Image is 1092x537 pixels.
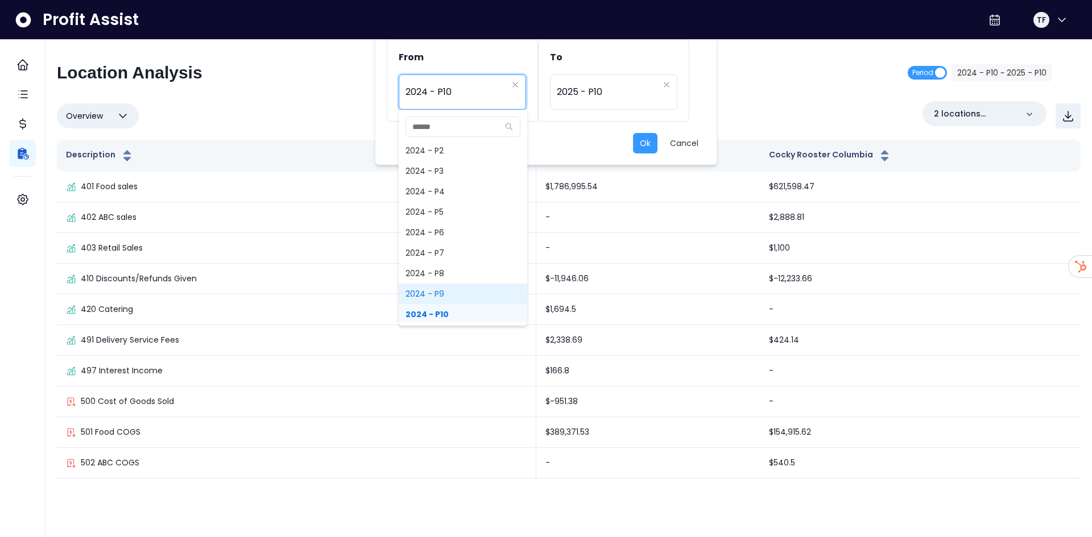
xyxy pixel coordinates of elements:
svg: search [505,123,513,131]
span: TF [1037,14,1046,26]
span: 2024 - P4 [399,181,527,202]
span: 2025 - P10 [557,79,659,105]
span: 2024 - P10 [406,79,507,105]
span: To [550,51,562,64]
span: 2024 - P6 [399,222,527,243]
button: Clear [512,79,519,90]
span: 2024 - P5 [399,202,527,222]
button: Ok [633,133,657,153]
button: Clear [663,79,670,90]
span: 2024 - P7 [399,243,527,263]
span: 2024 - P9 [399,284,527,304]
span: Profit Assist [43,10,139,30]
span: 2024 - P2 [399,140,527,161]
svg: close [512,81,519,88]
button: Cancel [663,133,705,153]
span: 2024 - P3 [399,161,527,181]
span: 2024 - P8 [399,263,527,284]
span: 2024 - P10 [399,304,527,324]
svg: close [663,81,670,88]
span: From [399,51,424,64]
